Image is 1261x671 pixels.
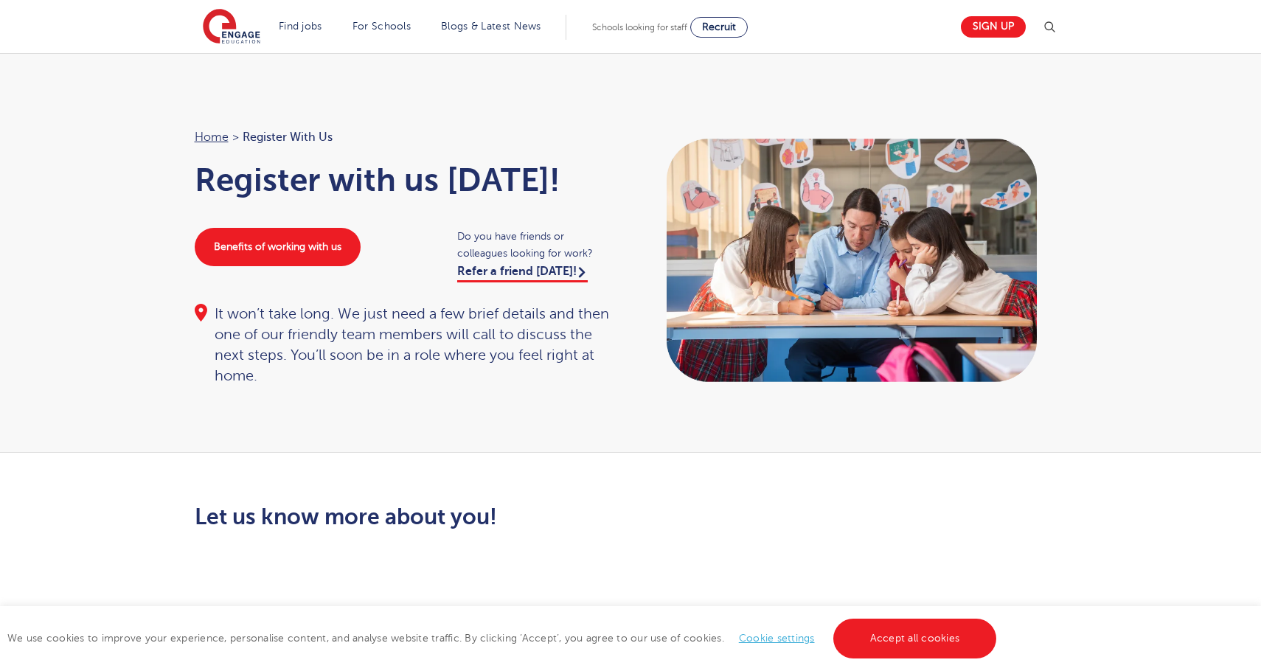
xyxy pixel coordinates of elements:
span: Schools looking for staff [592,22,687,32]
a: Benefits of working with us [195,228,361,266]
nav: breadcrumb [195,128,616,147]
span: Do you have friends or colleagues looking for work? [457,228,616,262]
a: Accept all cookies [833,619,997,658]
a: For Schools [352,21,411,32]
a: Blogs & Latest News [441,21,541,32]
img: Engage Education [203,9,260,46]
span: > [232,131,239,144]
h1: Register with us [DATE]! [195,161,616,198]
a: Sign up [961,16,1026,38]
a: Cookie settings [739,633,815,644]
span: We use cookies to improve your experience, personalise content, and analyse website traffic. By c... [7,633,1000,644]
span: Register with us [243,128,333,147]
a: Recruit [690,17,748,38]
span: Recruit [702,21,736,32]
div: It won’t take long. We just need a few brief details and then one of our friendly team members wi... [195,304,616,386]
h2: Let us know more about you! [195,504,769,529]
a: Find jobs [279,21,322,32]
a: Home [195,131,229,144]
a: Refer a friend [DATE]! [457,265,588,282]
